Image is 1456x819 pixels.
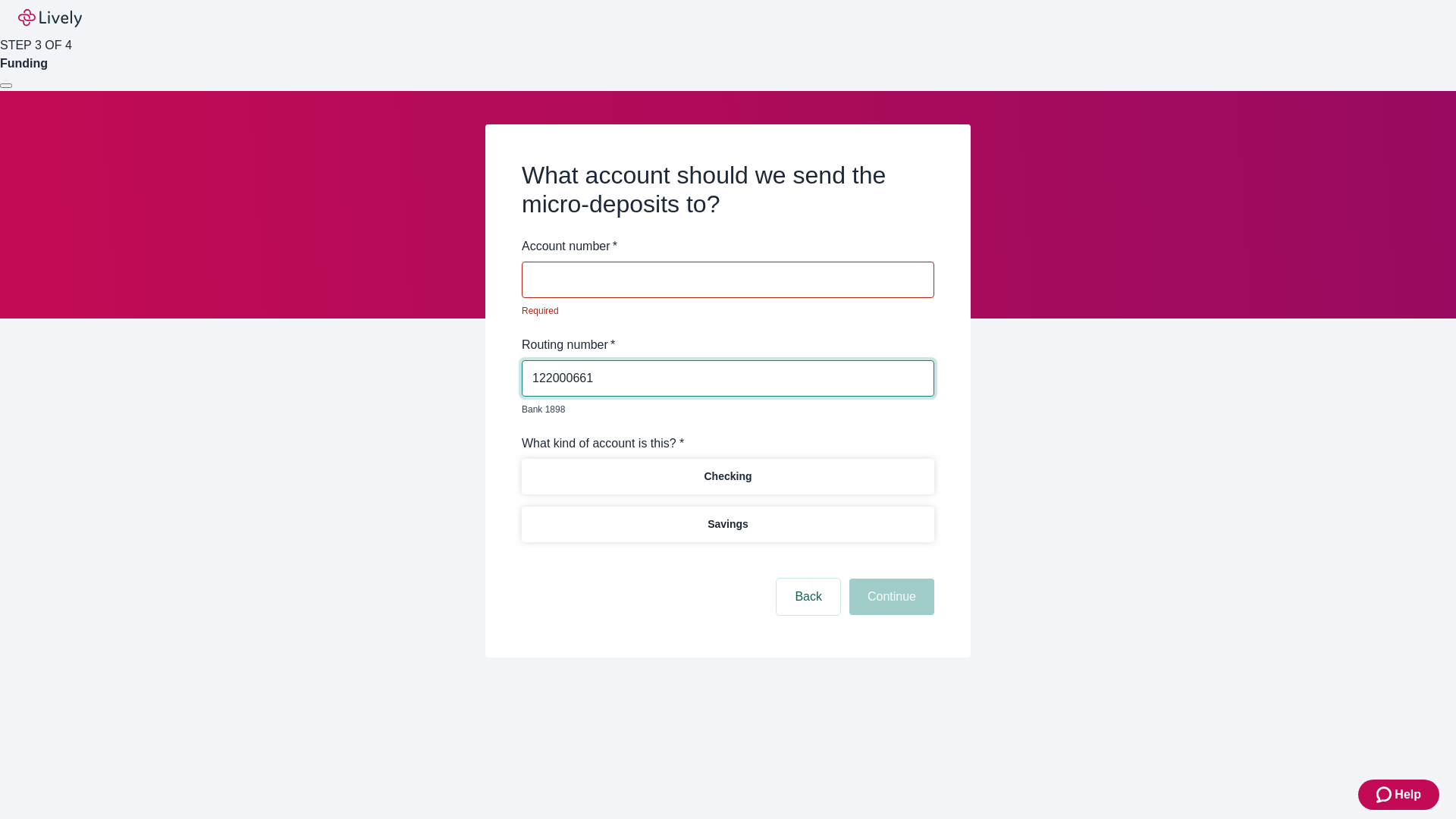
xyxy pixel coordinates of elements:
[522,161,934,219] h2: What account should we send the micro-deposits to?
[18,9,82,27] img: Lively
[1376,786,1395,804] svg: Zendesk support icon
[704,469,752,485] p: Checking
[522,237,617,256] label: Account number
[522,336,615,354] label: Routing number
[708,516,748,532] p: Savings
[1395,786,1421,804] span: Help
[1358,780,1439,810] button: Zendesk support iconHelp
[522,304,924,318] p: Required
[522,459,934,494] button: Checking
[522,507,934,542] button: Savings
[522,435,684,453] label: What kind of account is this? *
[522,403,924,416] p: Bank 1898
[777,579,840,615] button: Back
